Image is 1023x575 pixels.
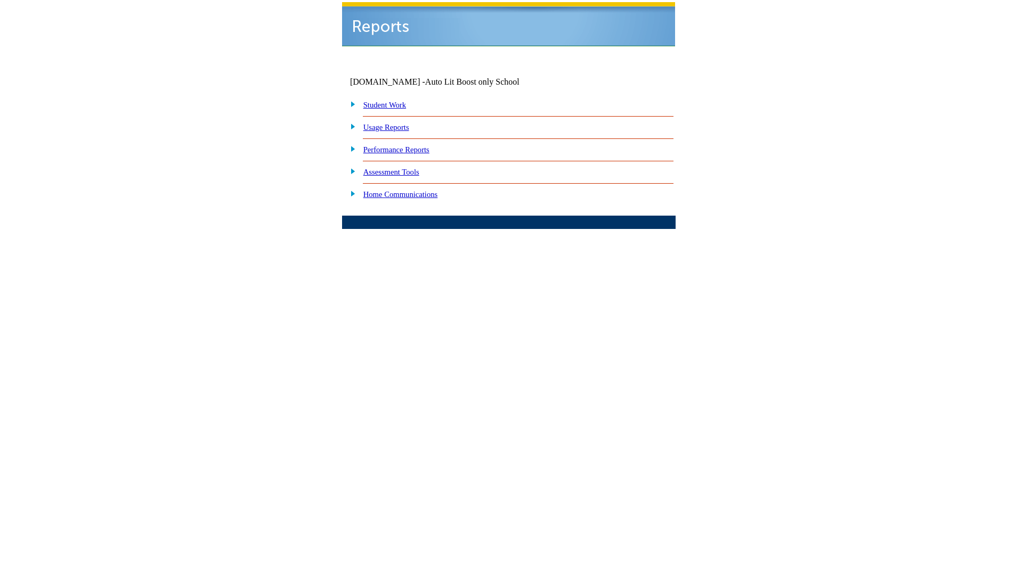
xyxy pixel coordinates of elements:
[345,166,356,176] img: plus.gif
[345,121,356,131] img: plus.gif
[363,190,438,199] a: Home Communications
[363,101,406,109] a: Student Work
[425,77,519,86] nobr: Auto Lit Boost only School
[345,99,356,109] img: plus.gif
[363,168,419,176] a: Assessment Tools
[363,123,409,132] a: Usage Reports
[350,77,546,87] td: [DOMAIN_NAME] -
[342,2,675,46] img: header
[345,188,356,198] img: plus.gif
[345,144,356,153] img: plus.gif
[363,145,429,154] a: Performance Reports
